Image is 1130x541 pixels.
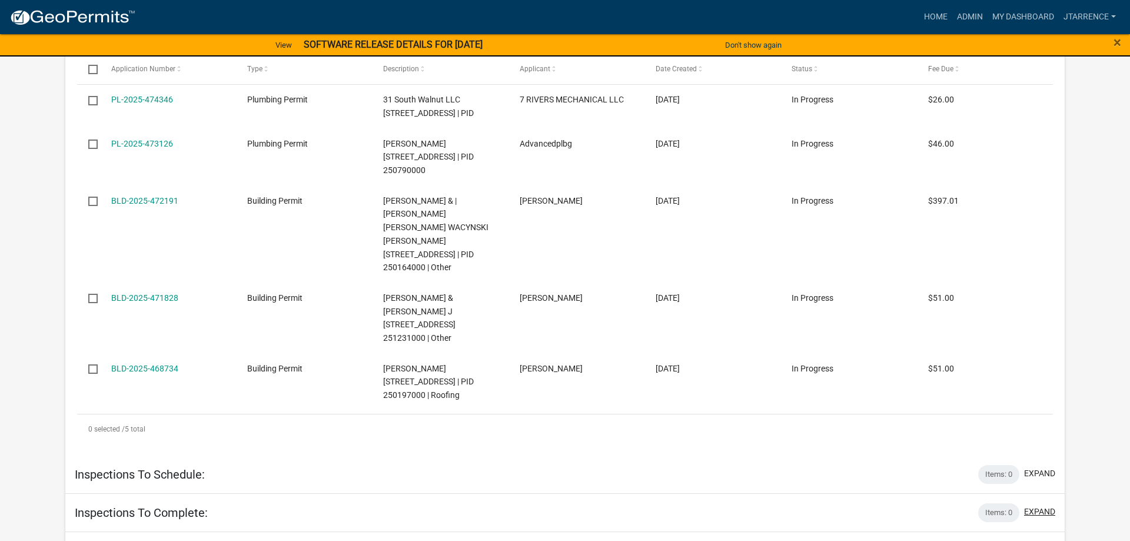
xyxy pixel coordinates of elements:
span: 7 RIVERS MECHANICAL LLC [520,95,624,104]
a: Admin [952,6,988,28]
span: Plumbing Permit [247,139,308,148]
span: WIEGERT,NICKOLAS & | KAYLA RENEE WACYNSKI GRIMES 702 1ST ST N, Houston County | PID 250164000 | O... [383,196,488,273]
datatable-header-cell: Status [780,55,916,84]
span: KUTIL,BERNARD G 439 2ND ST N, Houston County | PID 250197000 | Roofing [383,364,474,400]
span: $46.00 [928,139,954,148]
span: Description [383,65,419,73]
datatable-header-cell: Application Number [99,55,235,84]
div: Items: 0 [978,503,1019,522]
span: × [1114,34,1121,51]
span: 0 selected / [88,425,125,433]
span: $26.00 [928,95,954,104]
span: Plumbing Permit [247,95,308,104]
span: Building Permit [247,364,303,373]
a: View [271,35,297,55]
span: In Progress [792,293,833,303]
span: Date Created [656,65,697,73]
span: Advancedplbg [520,139,572,148]
span: In Progress [792,364,833,373]
datatable-header-cell: Type [236,55,372,84]
span: SCHMITZ,DANIEL J & KRISTI J 210 ELM ST N, Houston County | PID 251231000 | Other [383,293,456,343]
datatable-header-cell: Fee Due [917,55,1053,84]
a: PL-2025-474346 [111,95,173,104]
datatable-header-cell: Description [372,55,508,84]
a: BLD-2025-472191 [111,196,178,205]
a: BLD-2025-468734 [111,364,178,373]
a: jtarrence [1059,6,1121,28]
span: 09/03/2025 [656,139,680,148]
span: $51.00 [928,293,954,303]
span: Fee Due [928,65,953,73]
button: expand [1024,506,1055,518]
span: Tyler Snyder [520,293,583,303]
span: In Progress [792,95,833,104]
datatable-header-cell: Date Created [644,55,780,84]
span: 09/02/2025 [656,196,680,205]
a: My Dashboard [988,6,1059,28]
h5: Inspections To Schedule: [75,467,205,482]
button: expand [1024,467,1055,480]
span: 31 South Walnut LLC 31 WALNUT ST S, County | PID [383,95,474,118]
span: In Progress [792,139,833,148]
span: Max Foellmi [520,364,583,373]
span: 08/25/2025 [656,364,680,373]
span: Nancy Kelly [520,196,583,205]
span: Type [247,65,262,73]
div: 5 total [77,414,1053,444]
button: Don't show again [720,35,786,55]
a: Home [919,6,952,28]
span: $51.00 [928,364,954,373]
span: Applicant [520,65,550,73]
span: In Progress [792,196,833,205]
datatable-header-cell: Applicant [508,55,644,84]
span: 09/05/2025 [656,95,680,104]
button: Close [1114,35,1121,49]
a: BLD-2025-471828 [111,293,178,303]
a: PL-2025-473126 [111,139,173,148]
span: $397.01 [928,196,959,205]
h5: Inspections To Complete: [75,506,208,520]
span: Status [792,65,812,73]
div: Items: 0 [978,465,1019,484]
datatable-header-cell: Select [77,55,99,84]
span: 09/01/2025 [656,293,680,303]
strong: SOFTWARE RELEASE DETAILS FOR [DATE] [304,39,483,50]
span: KRONER,MARK A 1020 CEDAR DR, Houston County | PID 250790000 [383,139,474,175]
span: Building Permit [247,293,303,303]
span: Application Number [111,65,175,73]
span: Building Permit [247,196,303,205]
